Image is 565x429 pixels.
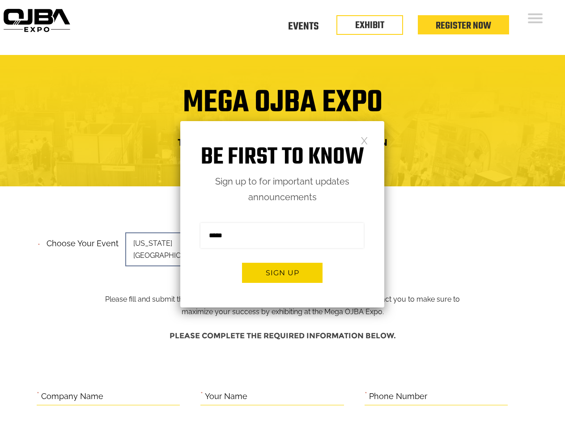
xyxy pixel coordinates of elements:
a: EXHIBIT [355,18,384,33]
a: Register Now [436,18,491,34]
label: Your Name [205,390,247,404]
p: Sign up to for important updates announcements [180,174,384,205]
h1: Be first to know [180,143,384,172]
h1: Mega OJBA Expo [7,90,558,126]
button: Sign up [242,263,323,283]
p: Please fill and submit the information below and one of our team members will contact you to make... [98,236,467,318]
h4: Trade Show Exhibit Space Application [7,134,558,151]
a: Close [361,136,368,144]
label: Company Name [41,390,103,404]
span: [US_STATE][GEOGRAPHIC_DATA] [125,232,251,266]
label: Choose your event [41,231,119,251]
h4: Please complete the required information below. [37,327,529,345]
label: Phone Number [369,390,427,404]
